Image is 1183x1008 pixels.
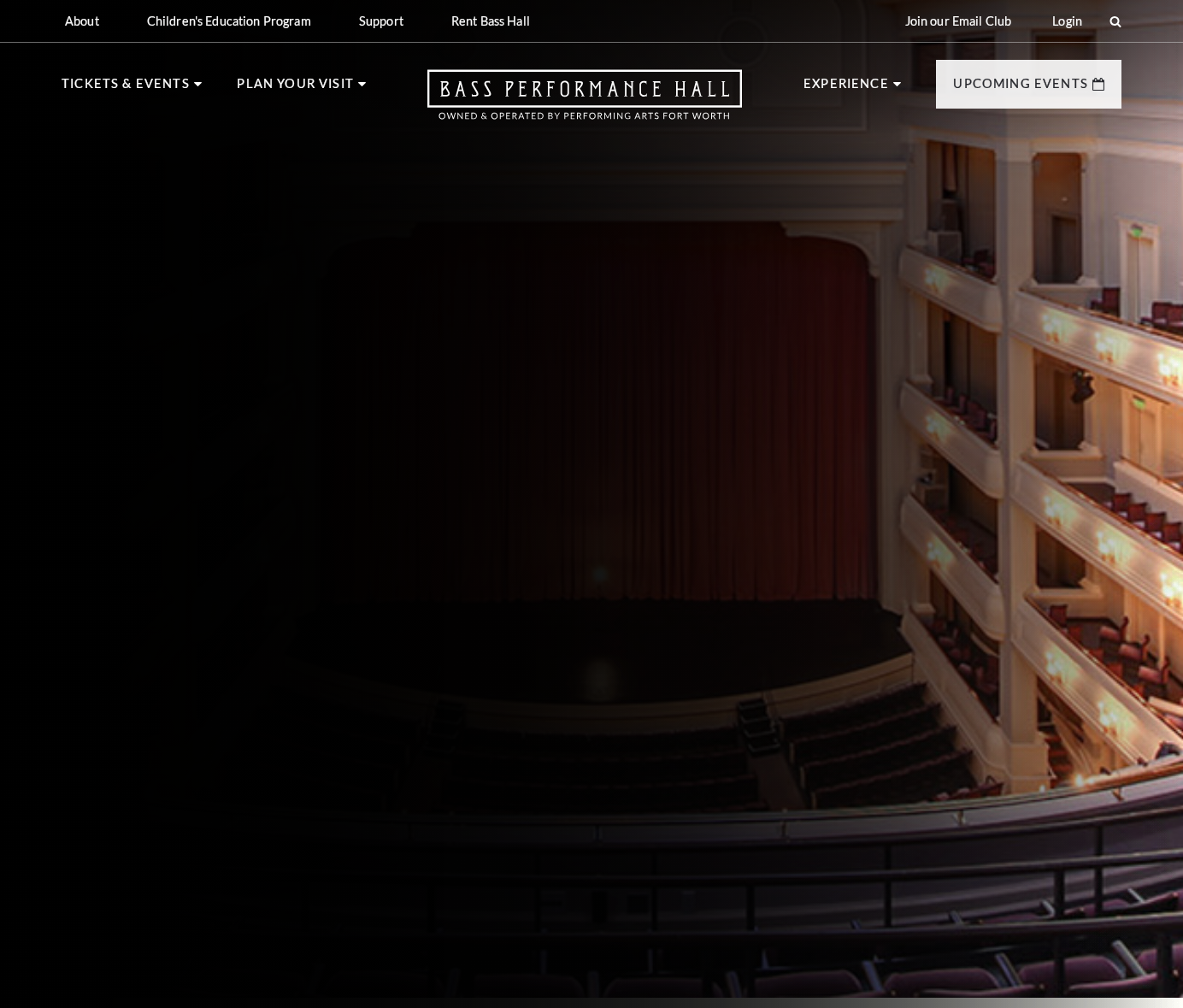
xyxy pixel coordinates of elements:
p: Plan Your Visit [237,74,354,104]
p: Children's Education Program [147,14,311,28]
p: Upcoming Events [953,74,1088,104]
p: Tickets & Events [62,74,190,104]
p: Rent Bass Hall [451,14,530,28]
p: Experience [803,74,889,104]
p: Support [359,14,403,28]
p: About [65,14,99,28]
